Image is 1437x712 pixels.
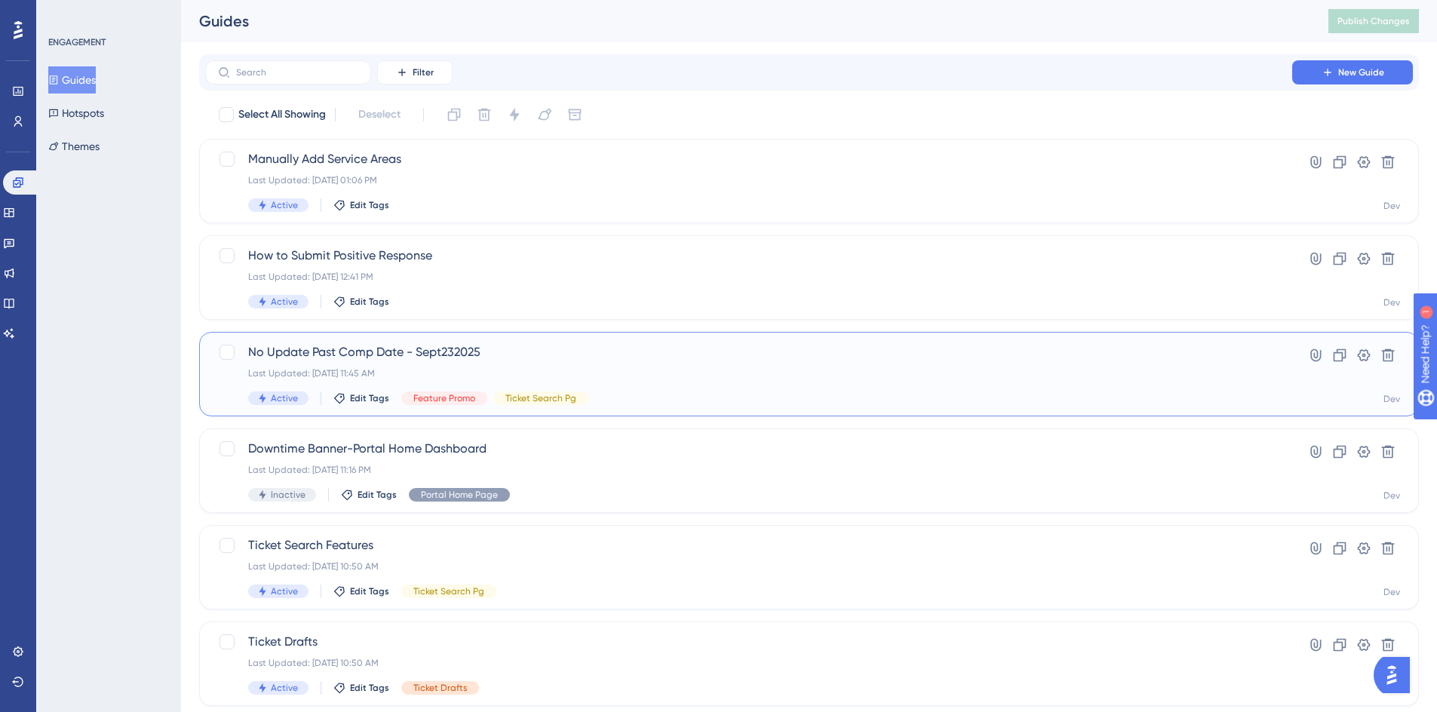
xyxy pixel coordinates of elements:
button: Hotspots [48,100,104,127]
button: Edit Tags [333,682,389,694]
div: Last Updated: [DATE] 10:50 AM [248,657,1249,669]
button: Edit Tags [333,296,389,308]
span: Inactive [271,489,306,501]
div: Last Updated: [DATE] 12:41 PM [248,271,1249,283]
div: Last Updated: [DATE] 11:45 AM [248,367,1249,379]
button: Edit Tags [341,489,397,501]
div: Dev [1383,586,1400,598]
span: Feature Promo [413,392,475,404]
span: Edit Tags [350,682,389,694]
span: Need Help? [35,4,94,22]
button: New Guide [1292,60,1413,84]
span: Filter [413,66,434,78]
button: Edit Tags [333,392,389,404]
span: Edit Tags [350,392,389,404]
div: Last Updated: [DATE] 10:50 AM [248,560,1249,572]
span: Active [271,392,298,404]
span: How to Submit Positive Response [248,247,1249,265]
span: Ticket Drafts [413,682,467,694]
span: Active [271,199,298,211]
span: Active [271,585,298,597]
input: Search [236,67,358,78]
span: Edit Tags [350,296,389,308]
div: 1 [105,8,109,20]
div: Dev [1383,393,1400,405]
span: Portal Home Page [421,489,498,501]
span: Ticket Drafts [248,633,1249,651]
div: Last Updated: [DATE] 01:06 PM [248,174,1249,186]
iframe: UserGuiding AI Assistant Launcher [1374,652,1419,698]
button: Deselect [345,101,414,128]
div: Dev [1383,200,1400,212]
span: Edit Tags [350,199,389,211]
button: Themes [48,133,100,160]
span: New Guide [1338,66,1384,78]
button: Edit Tags [333,585,389,597]
span: Edit Tags [358,489,397,501]
span: Downtime Banner-Portal Home Dashboard [248,440,1249,458]
span: Edit Tags [350,585,389,597]
span: Ticket Search Features [248,536,1249,554]
span: Active [271,296,298,308]
div: Last Updated: [DATE] 11:16 PM [248,464,1249,476]
span: No Update Past Comp Date - Sept232025 [248,343,1249,361]
button: Publish Changes [1328,9,1419,33]
span: Manually Add Service Areas [248,150,1249,168]
button: Filter [377,60,453,84]
span: Deselect [358,106,401,124]
div: Dev [1383,489,1400,502]
span: Active [271,682,298,694]
div: ENGAGEMENT [48,36,106,48]
button: Edit Tags [333,199,389,211]
span: Publish Changes [1337,15,1410,27]
div: Guides [199,11,1291,32]
button: Guides [48,66,96,94]
span: Select All Showing [238,106,326,124]
span: Ticket Search Pg [413,585,484,597]
div: Dev [1383,296,1400,308]
span: Ticket Search Pg [505,392,576,404]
